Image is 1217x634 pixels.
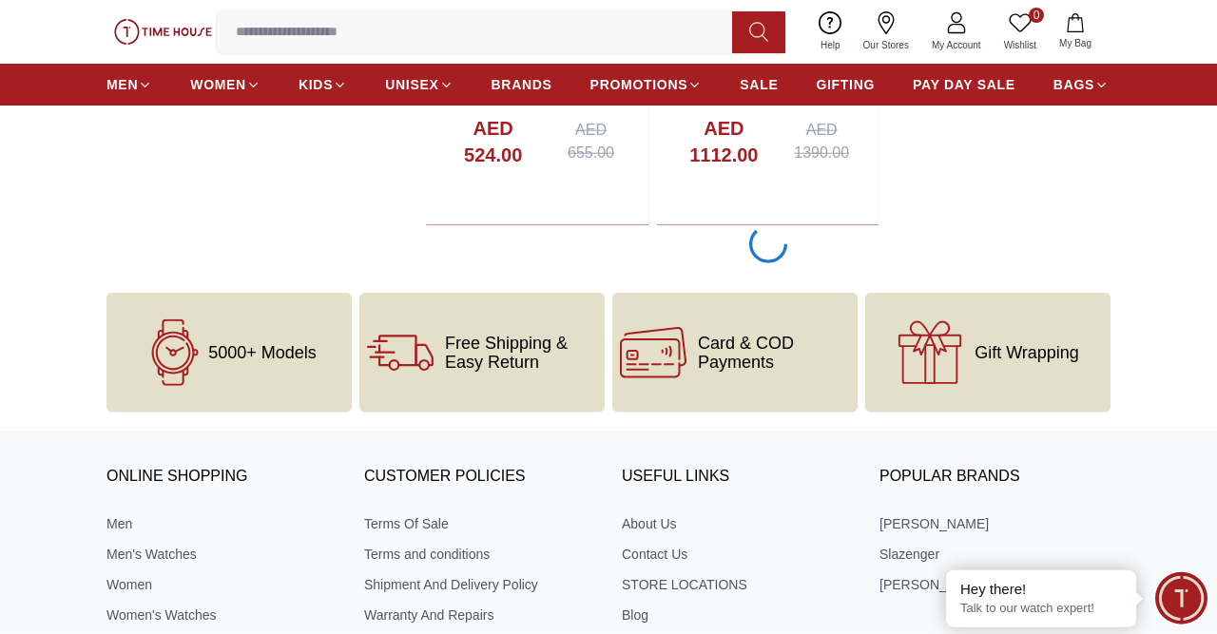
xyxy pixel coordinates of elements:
[813,38,848,52] span: Help
[492,67,552,102] a: BRANDS
[590,67,703,102] a: PROMOTIONS
[299,67,347,102] a: KIDS
[385,75,438,94] span: UNISEX
[106,514,338,533] a: Men
[590,75,688,94] span: PROMOTIONS
[1048,10,1103,54] button: My Bag
[299,75,333,94] span: KIDS
[1155,572,1207,624] div: Chat Widget
[364,463,595,491] h3: CUSTOMER POLICIES
[996,38,1044,52] span: Wishlist
[385,67,453,102] a: UNISEX
[552,119,628,164] div: AED 655.00
[364,514,595,533] a: Terms Of Sale
[106,75,138,94] span: MEN
[445,334,597,372] span: Free Shipping & Easy Return
[106,605,338,624] a: Women's Watches
[106,575,338,594] a: Women
[106,67,152,102] a: MEN
[1053,67,1109,102] a: BAGS
[622,605,853,624] a: Blog
[364,605,595,624] a: Warranty And Repairs
[879,575,1111,594] a: [PERSON_NAME]
[879,463,1111,491] h3: Popular Brands
[1053,75,1094,94] span: BAGS
[856,38,917,52] span: Our Stores
[364,575,595,594] a: Shipment And Delivery Policy
[492,75,552,94] span: BRANDS
[975,343,1079,362] span: Gift Wrapping
[852,8,920,56] a: Our Stores
[913,67,1015,102] a: PAY DAY SALE
[1052,36,1099,50] span: My Bag
[809,8,852,56] a: Help
[622,545,853,564] a: Contact Us
[816,75,875,94] span: GIFTING
[960,580,1122,599] div: Hey there!
[783,119,860,164] div: AED 1390.00
[676,115,772,168] h4: AED 1112.00
[816,67,875,102] a: GIFTING
[208,343,317,362] span: 5000+ Models
[879,545,1111,564] a: Slazenger
[993,8,1048,56] a: 0Wishlist
[190,75,246,94] span: WOMEN
[106,463,338,491] h3: ONLINE SHOPPING
[622,463,853,491] h3: USEFUL LINKS
[364,545,595,564] a: Terms and conditions
[190,67,261,102] a: WOMEN
[114,19,212,44] img: ...
[106,545,338,564] a: Men's Watches
[1029,8,1044,23] span: 0
[960,601,1122,617] p: Talk to our watch expert!
[740,67,778,102] a: SALE
[913,75,1015,94] span: PAY DAY SALE
[622,514,853,533] a: About Us
[924,38,989,52] span: My Account
[622,575,853,594] a: STORE LOCATIONS
[445,115,541,168] h4: AED 524.00
[740,75,778,94] span: SALE
[698,334,850,372] span: Card & COD Payments
[879,514,1111,533] a: [PERSON_NAME]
